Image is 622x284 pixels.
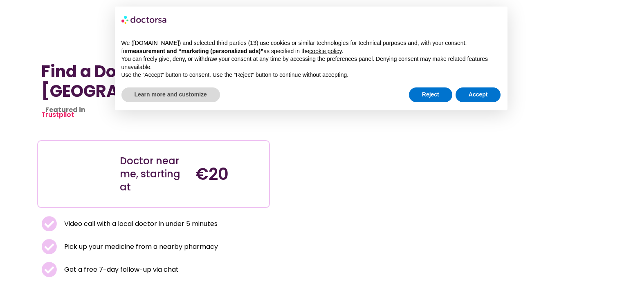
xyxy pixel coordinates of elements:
[62,241,218,253] span: Pick up your medicine from a nearby pharmacy
[120,154,187,194] div: Doctor near me, starting at
[409,87,452,102] button: Reject
[41,62,266,101] h1: Find a Doctor Near Me in [GEOGRAPHIC_DATA]
[121,13,167,26] img: logo
[121,71,501,79] p: Use the “Accept” button to consent. Use the “Reject” button to continue without accepting.
[121,87,220,102] button: Learn more and customize
[51,147,105,201] img: Illustration depicting a young woman in a casual outfit, engaged with her smartphone. She has a p...
[456,87,501,102] button: Accept
[62,218,218,230] span: Video call with a local doctor in under 5 minutes
[128,48,263,54] strong: measurement and “marketing (personalized ads)”
[41,110,74,119] a: Trustpilot
[62,264,179,275] span: Get a free 7-day follow-up via chat
[121,55,501,71] p: You can freely give, deny, or withdraw your consent at any time by accessing the preferences pane...
[309,48,341,54] a: cookie policy
[195,164,263,184] h4: €20
[45,105,85,114] strong: Featured in
[121,39,501,55] p: We ([DOMAIN_NAME]) and selected third parties (13) use cookies or similar technologies for techni...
